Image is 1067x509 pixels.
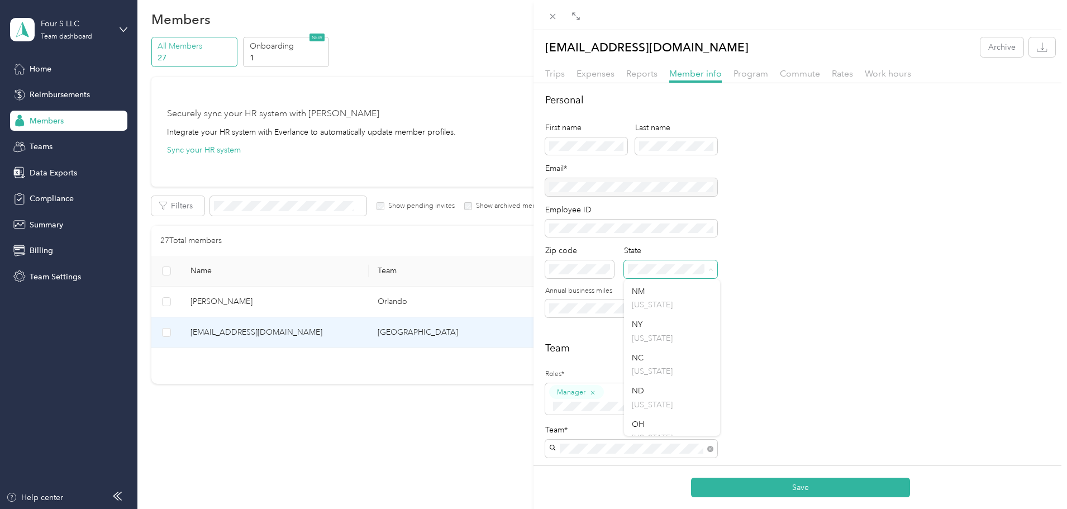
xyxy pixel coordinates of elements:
[545,424,717,436] div: Team*
[980,37,1023,57] button: Archive
[780,68,820,79] span: Commute
[545,68,565,79] span: Trips
[669,68,722,79] span: Member info
[545,286,717,296] label: Annual business miles
[733,68,768,79] span: Program
[635,122,717,134] div: Last name
[624,245,717,256] div: State
[549,385,604,399] button: Manager
[545,204,717,216] div: Employee ID
[632,287,645,296] span: NM
[545,369,717,379] label: Roles*
[632,299,712,311] p: [US_STATE]
[545,93,1055,108] h2: Personal
[545,163,717,174] div: Email*
[545,341,1055,356] h2: Team
[632,365,712,377] p: [US_STATE]
[691,478,910,497] button: Save
[865,68,911,79] span: Work hours
[632,320,642,329] span: NY
[632,386,644,396] span: ND
[545,37,749,57] p: [EMAIL_ADDRESS][DOMAIN_NAME]
[577,68,615,79] span: Expenses
[1004,446,1067,509] iframe: Everlance-gr Chat Button Frame
[545,122,627,134] div: First name
[632,332,712,344] p: [US_STATE]
[545,245,614,256] div: Zip code
[557,387,585,397] span: Manager
[632,420,644,429] span: OH
[632,399,712,411] p: [US_STATE]
[832,68,853,79] span: Rates
[632,432,712,444] p: [US_STATE]
[626,68,658,79] span: Reports
[632,353,644,363] span: NC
